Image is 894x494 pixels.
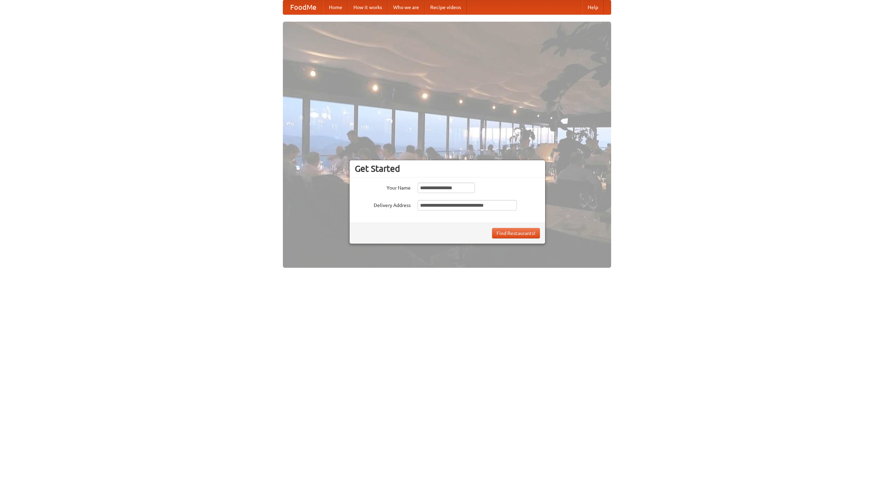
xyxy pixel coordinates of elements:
label: Your Name [355,183,411,191]
a: Home [323,0,348,14]
a: FoodMe [283,0,323,14]
a: Recipe videos [425,0,467,14]
a: How it works [348,0,388,14]
h3: Get Started [355,163,540,174]
label: Delivery Address [355,200,411,209]
button: Find Restaurants! [492,228,540,238]
a: Help [582,0,604,14]
a: Who we are [388,0,425,14]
